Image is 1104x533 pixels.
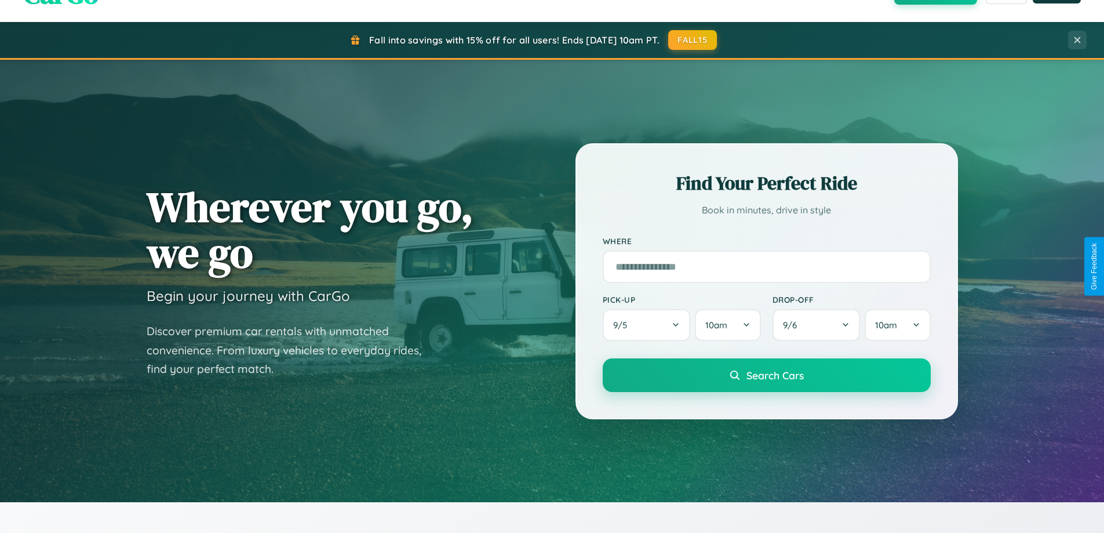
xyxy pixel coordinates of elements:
div: Give Feedback [1090,243,1098,290]
button: FALL15 [668,30,717,50]
h1: Wherever you go, we go [147,184,473,275]
label: Where [603,236,931,246]
button: 10am [865,309,930,341]
h2: Find Your Perfect Ride [603,171,931,196]
p: Book in minutes, drive in style [603,202,931,219]
label: Drop-off [773,295,931,304]
button: 9/6 [773,309,861,341]
span: Search Cars [746,369,804,382]
span: 10am [705,320,727,331]
span: 9 / 5 [613,320,633,331]
label: Pick-up [603,295,761,304]
h3: Begin your journey with CarGo [147,287,350,304]
span: 9 / 6 [783,320,803,331]
span: 10am [875,320,897,331]
button: Search Cars [603,358,931,392]
p: Discover premium car rentals with unmatched convenience. From luxury vehicles to everyday rides, ... [147,322,436,379]
button: 10am [695,309,760,341]
span: Fall into savings with 15% off for all users! Ends [DATE] 10am PT. [369,34,660,46]
button: 9/5 [603,309,691,341]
